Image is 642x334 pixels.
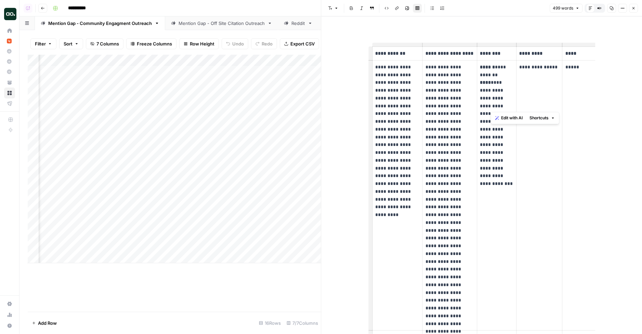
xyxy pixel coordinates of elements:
[64,40,73,47] span: Sort
[35,40,46,47] span: Filter
[530,115,549,121] span: Shortcuts
[4,98,15,109] a: Flightpath
[190,40,214,47] span: Row Height
[550,4,582,13] button: 499 words
[553,5,573,11] span: 499 words
[4,298,15,309] a: Settings
[278,16,318,30] a: Reddit
[251,38,277,49] button: Redo
[4,320,15,331] button: Help + Support
[284,318,321,329] div: 7/7 Columns
[501,115,523,121] span: Edit with AI
[4,77,15,88] a: Your Data
[4,25,15,36] a: Home
[290,40,315,47] span: Export CSV
[30,38,56,49] button: Filter
[4,8,16,20] img: Dillon Test Logo
[86,38,123,49] button: 7 Columns
[126,38,176,49] button: Freeze Columns
[35,16,165,30] a: Mention Gap - Community Engagment Outreach
[137,40,172,47] span: Freeze Columns
[179,20,265,27] div: Mention Gap - Off Site Citation Outreach
[222,38,248,49] button: Undo
[4,309,15,320] a: Usage
[4,88,15,98] a: Browse
[291,20,305,27] div: Reddit
[48,20,152,27] div: Mention Gap - Community Engagment Outreach
[165,16,278,30] a: Mention Gap - Off Site Citation Outreach
[262,40,273,47] span: Redo
[38,320,57,326] span: Add Row
[280,38,319,49] button: Export CSV
[59,38,83,49] button: Sort
[96,40,119,47] span: 7 Columns
[7,39,12,43] img: vi2t3f78ykj3o7zxmpdx6ktc445p
[28,318,61,329] button: Add Row
[527,113,558,122] button: Shortcuts
[493,113,526,122] button: Edit with AI
[179,38,219,49] button: Row Height
[256,318,284,329] div: 16 Rows
[4,5,15,23] button: Workspace: Dillon Test
[232,40,244,47] span: Undo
